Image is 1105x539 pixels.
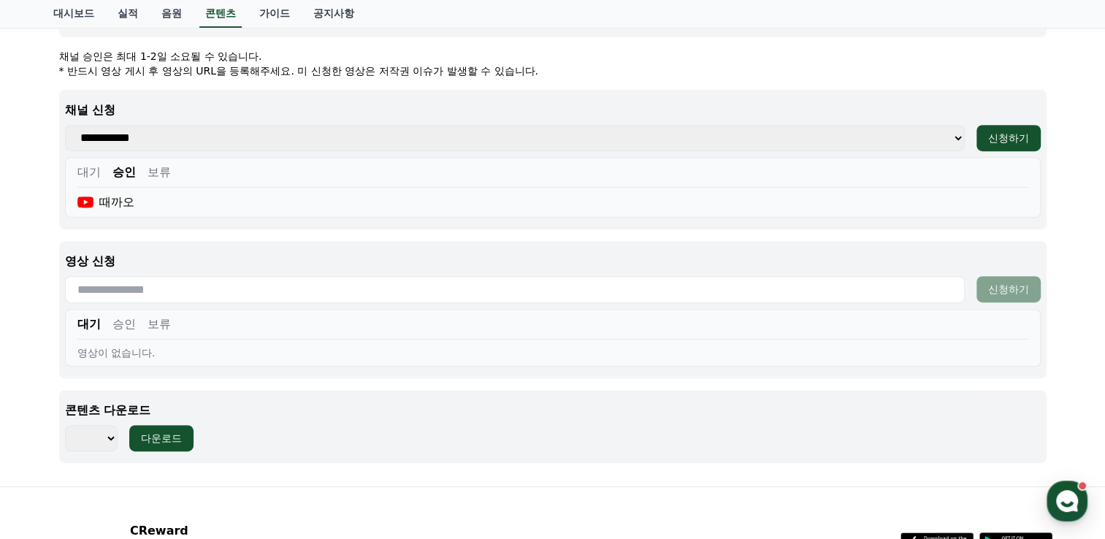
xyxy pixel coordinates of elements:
[77,345,1028,360] div: 영상이 없습니다.
[96,418,188,454] a: 대화
[226,440,243,451] span: 설정
[59,49,1047,64] p: 채널 승인은 최대 1-2일 소요될 수 있습니다.
[129,425,194,451] button: 다운로드
[988,131,1029,145] div: 신청하기
[141,431,182,446] div: 다운로드
[134,440,151,452] span: 대화
[77,164,101,181] button: 대기
[988,282,1029,297] div: 신청하기
[148,316,171,333] button: 보류
[112,316,136,333] button: 승인
[976,276,1041,302] button: 신청하기
[112,164,136,181] button: 승인
[65,402,1041,419] p: 콘텐츠 다운로드
[65,102,1041,119] p: 채널 신청
[46,440,55,451] span: 홈
[77,194,135,211] div: 때까오
[65,253,1041,270] p: 영상 신청
[77,316,101,333] button: 대기
[59,64,1047,78] p: * 반드시 영상 게시 후 영상의 URL을 등록해주세요. 미 신청한 영상은 저작권 이슈가 발생할 수 있습니다.
[188,418,280,454] a: 설정
[4,418,96,454] a: 홈
[148,164,171,181] button: 보류
[976,125,1041,151] button: 신청하기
